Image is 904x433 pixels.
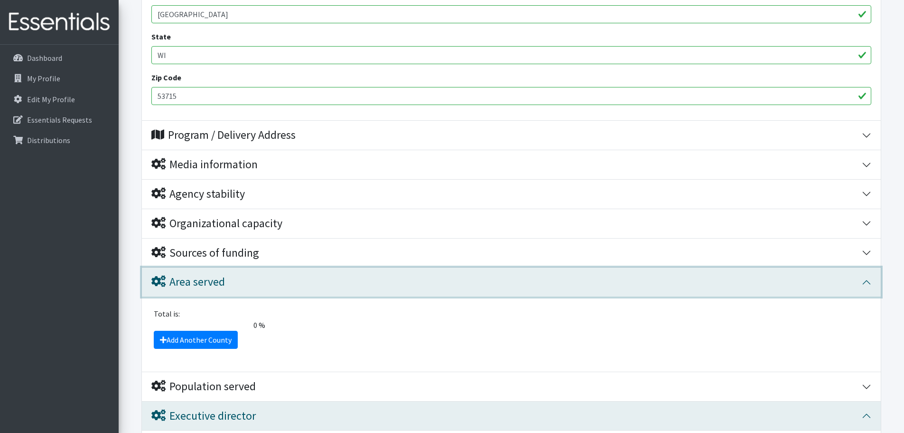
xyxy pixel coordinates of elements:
a: My Profile [4,69,115,88]
a: Essentials Requests [4,110,115,129]
div: Organizational capacity [151,217,282,231]
p: Distributions [27,135,70,145]
div: Total is: [148,308,875,319]
a: Dashboard [4,48,115,67]
div: Executive director [151,409,256,423]
p: Edit My Profile [27,95,75,104]
label: State [151,31,171,42]
button: Sources of funding [142,239,881,268]
div: Sources of funding [151,246,259,260]
p: Dashboard [27,53,62,63]
button: Executive director [142,402,881,431]
div: Program / Delivery Address [151,128,296,142]
label: Zip Code [151,72,181,83]
button: Area served [142,268,881,297]
button: Agency stability [142,180,881,209]
a: Add Another County [154,331,238,349]
a: Edit My Profile [4,90,115,109]
a: Distributions [4,131,115,150]
p: My Profile [27,74,60,83]
span: 0 % [148,319,269,331]
button: Program / Delivery Address [142,121,881,150]
div: Media information [151,158,258,172]
div: Population served [151,380,256,394]
div: Area served [151,275,225,289]
p: Essentials Requests [27,115,92,125]
button: Population served [142,372,881,401]
button: Organizational capacity [142,209,881,238]
div: Agency stability [151,187,245,201]
button: Media information [142,150,881,179]
img: HumanEssentials [4,6,115,38]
